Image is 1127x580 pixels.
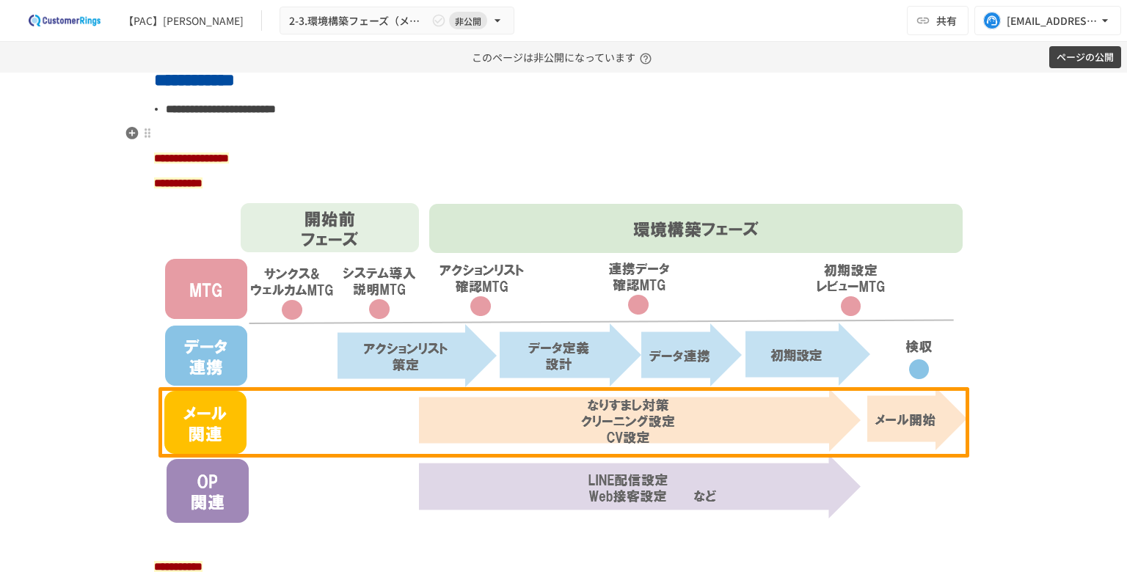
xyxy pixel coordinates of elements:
[936,12,957,29] span: 共有
[155,199,973,526] img: yjLhZLJbIQLwzHTYuXpTJUOOhQLHJ0YgqMV9GT1PHPC
[449,13,487,29] span: 非公開
[472,42,656,73] p: このページは非公開になっています
[907,6,969,35] button: 共有
[974,6,1121,35] button: [EMAIL_ADDRESS][PERSON_NAME][DOMAIN_NAME]
[280,7,514,35] button: 2-3.環境構築フェーズ（メール関連）非公開
[1049,46,1121,69] button: ページの公開
[18,9,112,32] img: 2eEvPB0nRDFhy0583kMjGN2Zv6C2P7ZKCFl8C3CzR0M
[289,12,428,30] span: 2-3.環境構築フェーズ（メール関連）
[1007,12,1098,30] div: [EMAIL_ADDRESS][PERSON_NAME][DOMAIN_NAME]
[123,13,244,29] div: 【PAC】[PERSON_NAME]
